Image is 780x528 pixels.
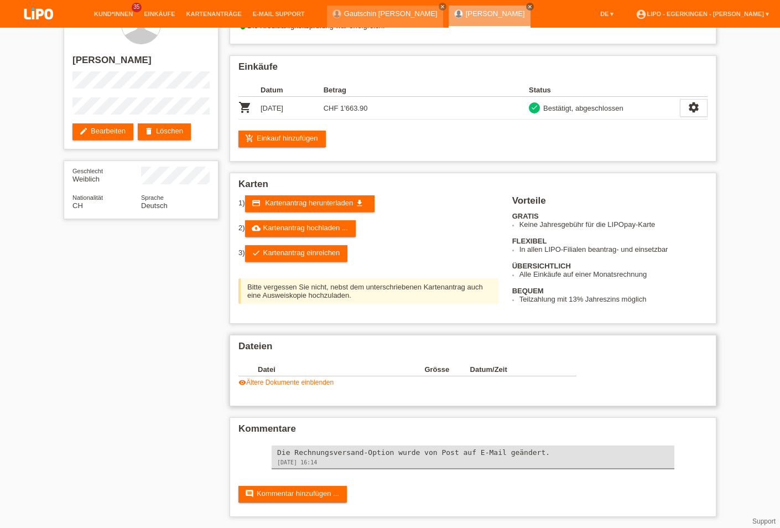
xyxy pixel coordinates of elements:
[519,295,708,303] li: Teilzahlung mit 13% Jahreszins möglich
[238,61,708,78] h2: Einkäufe
[11,23,66,31] a: LIPO pay
[141,194,164,201] span: Sprache
[261,97,324,120] td: [DATE]
[470,363,561,376] th: Datum/Zeit
[72,168,103,174] span: Geschlecht
[138,11,180,17] a: Einkäufe
[245,245,348,262] a: checkKartenantrag einreichen
[324,97,387,120] td: CHF 1'663.90
[519,270,708,278] li: Alle Einkäufe auf einer Monatsrechnung
[512,212,539,220] b: GRATIS
[688,101,700,113] i: settings
[181,11,247,17] a: Kartenanträge
[529,84,680,97] th: Status
[132,3,142,12] span: 35
[277,448,669,457] div: Die Rechnungsversand-Option wurde von Post auf E-Mail geändert.
[72,167,141,183] div: Weiblich
[527,4,533,9] i: close
[245,489,254,498] i: comment
[238,101,252,114] i: POSP00025080
[79,127,88,136] i: edit
[258,363,424,376] th: Datei
[89,11,138,17] a: Kund*innen
[440,4,445,9] i: close
[238,131,326,147] a: add_shopping_cartEinkauf hinzufügen
[344,9,438,18] a: Gautschin [PERSON_NAME]
[245,195,375,212] a: credit_card Kartenantrag herunterladen get_app
[72,194,103,201] span: Nationalität
[72,55,210,71] h2: [PERSON_NAME]
[512,195,708,212] h2: Vorteile
[144,127,153,136] i: delete
[141,201,168,210] span: Deutsch
[439,3,446,11] a: close
[512,287,544,295] b: BEQUEM
[277,459,669,465] div: [DATE] 16:14
[265,199,353,207] span: Kartenantrag herunterladen
[636,9,647,20] i: account_circle
[238,278,498,304] div: Bitte vergessen Sie nicht, nebst dem unterschriebenen Kartenantrag auch eine Ausweiskopie hochzul...
[252,224,261,232] i: cloud_upload
[519,245,708,253] li: In allen LIPO-Filialen beantrag- und einsetzbar
[238,379,334,386] a: visibilityÄltere Dokumente einblenden
[245,220,356,237] a: cloud_uploadKartenantrag hochladen ...
[252,249,261,257] i: check
[72,201,83,210] span: Schweiz
[512,237,547,245] b: FLEXIBEL
[245,134,254,143] i: add_shopping_cart
[238,179,708,195] h2: Karten
[238,21,708,38] div: Die Kreditfähigkeitsprüfung war erfolgreich.
[512,262,571,270] b: ÜBERSICHTLICH
[252,199,261,208] i: credit_card
[424,363,470,376] th: Grösse
[238,486,347,503] a: commentKommentar hinzufügen ...
[138,123,191,140] a: deleteLöschen
[238,379,246,386] i: visibility
[247,11,310,17] a: E-Mail Support
[752,517,776,525] a: Support
[238,245,498,262] div: 3)
[540,102,623,114] div: Bestätigt, abgeschlossen
[238,220,498,237] div: 2)
[630,11,774,17] a: account_circleLIPO - Egerkingen - [PERSON_NAME] ▾
[466,9,525,18] a: [PERSON_NAME]
[238,195,498,212] div: 1)
[526,3,534,11] a: close
[72,123,133,140] a: editBearbeiten
[519,220,708,229] li: Keine Jahresgebühr für die LIPOpay-Karte
[324,84,387,97] th: Betrag
[261,84,324,97] th: Datum
[531,103,538,111] i: check
[238,423,708,440] h2: Kommentare
[238,341,708,358] h2: Dateien
[355,199,364,208] i: get_app
[595,11,619,17] a: DE ▾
